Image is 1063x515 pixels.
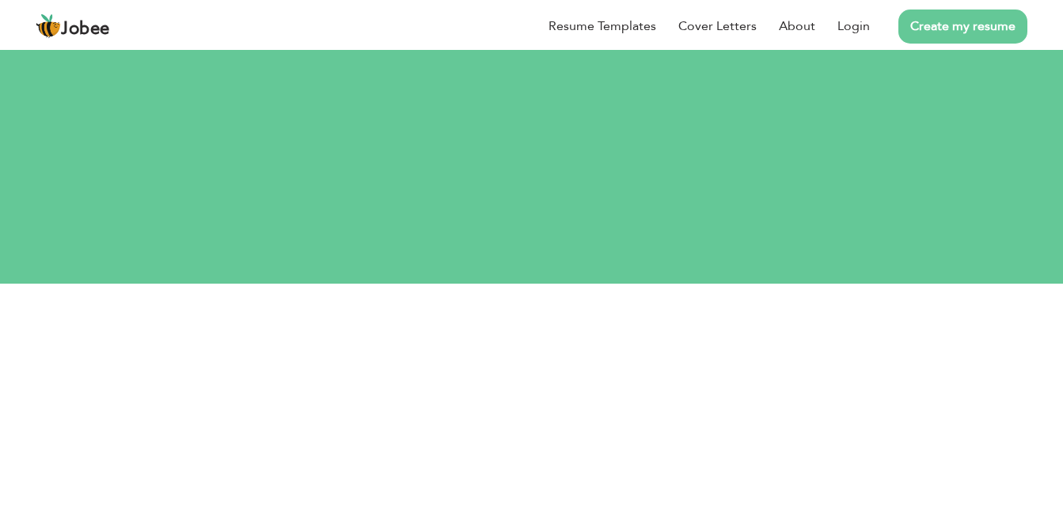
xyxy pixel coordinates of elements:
[36,13,61,39] img: jobee.io
[779,17,815,36] a: About
[549,17,656,36] a: Resume Templates
[898,10,1027,44] a: Create my resume
[678,17,757,36] a: Cover Letters
[36,13,110,39] a: Jobee
[61,21,110,38] span: Jobee
[837,17,870,36] a: Login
